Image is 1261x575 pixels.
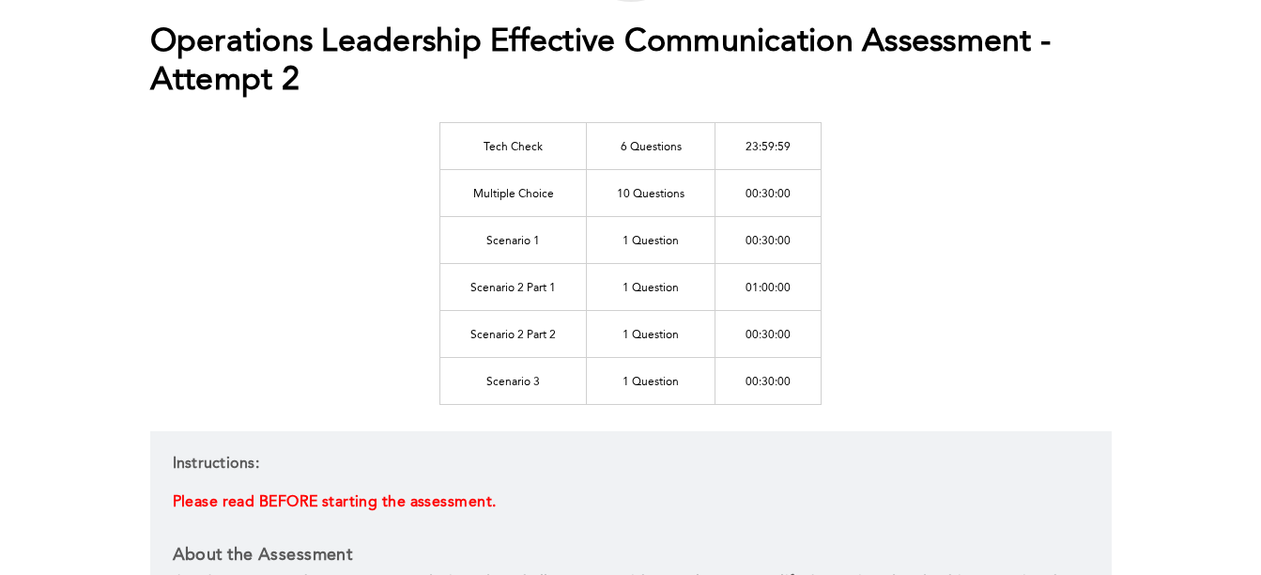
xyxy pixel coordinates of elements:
td: Scenario 2 Part 2 [440,310,587,357]
span: Please read BEFORE starting the assessment. [173,495,497,510]
td: Scenario 1 [440,216,587,263]
td: 1 Question [587,216,715,263]
td: 00:30:00 [715,357,822,404]
td: 6 Questions [587,122,715,169]
h1: Operations Leadership Effective Communication Assessment - Attempt 2 [150,23,1112,101]
td: 00:30:00 [715,169,822,216]
strong: About the Assessment [173,547,353,564]
td: 1 Question [587,263,715,310]
td: 1 Question [587,357,715,404]
td: 00:30:00 [715,310,822,357]
td: Scenario 2 Part 1 [440,263,587,310]
td: 10 Questions [587,169,715,216]
td: 00:30:00 [715,216,822,263]
td: Tech Check [440,122,587,169]
td: 23:59:59 [715,122,822,169]
td: 01:00:00 [715,263,822,310]
td: Scenario 3 [440,357,587,404]
td: Multiple Choice [440,169,587,216]
td: 1 Question [587,310,715,357]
